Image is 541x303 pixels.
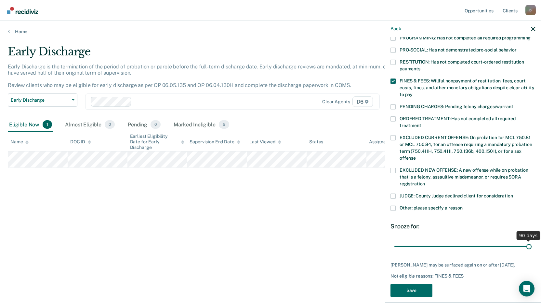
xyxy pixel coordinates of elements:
[400,35,531,40] span: PROGRAMMING: Has not completed all required programming
[8,64,412,89] p: Early Discharge is the termination of the period of probation or parole before the full-term disc...
[190,139,240,145] div: Supervision End Date
[390,284,432,297] button: Save
[400,47,517,52] span: PRO-SOCIAL: Has not demonstrated pro-social behavior
[10,139,29,145] div: Name
[172,118,231,132] div: Marked Ineligible
[8,45,414,64] div: Early Discharge
[130,134,185,150] div: Earliest Eligibility Date for Early Discharge
[400,135,532,161] span: EXCLUDED CURRENT OFFENSE: On probation for MCL 750.81 or MCL 750.84, for an offense requiring a m...
[400,59,524,71] span: RESTITUTION: Has not completed court-ordered restitution payments
[390,26,401,32] button: Back
[400,167,528,186] span: EXCLUDED NEW OFFENSE: A new offense while on probation that is a felony, assaultive misdemeanor, ...
[219,120,229,129] span: 5
[525,5,536,15] button: Profile dropdown button
[249,139,281,145] div: Last Viewed
[43,120,52,129] span: 1
[126,118,162,132] div: Pending
[151,120,161,129] span: 0
[352,96,373,107] span: D6
[11,97,69,103] span: Early Discharge
[400,116,516,128] span: ORDERED TREATMENT: Has not completed all required treatment
[390,223,535,230] div: Snooze for:
[517,231,540,240] div: 90 days
[400,104,513,109] span: PENDING CHARGES: Pending felony charges/warrant
[64,118,116,132] div: Almost Eligible
[400,193,513,198] span: JUDGE: County Judge declined client for consideration
[525,5,536,15] div: D
[369,139,400,145] div: Assigned to
[8,118,53,132] div: Eligible Now
[309,139,323,145] div: Status
[105,120,115,129] span: 0
[7,7,38,14] img: Recidiviz
[8,29,533,35] a: Home
[70,139,91,145] div: DOC ID
[322,99,350,105] div: Clear agents
[400,78,534,97] span: FINES & FEES: Willful nonpayment of restitution, fees, court costs, fines, and other monetary obl...
[519,281,534,296] div: Open Intercom Messenger
[400,205,463,210] span: Other: please specify a reason
[390,262,535,268] div: [PERSON_NAME] may be surfaced again on or after [DATE].
[390,273,535,279] div: Not eligible reasons: FINES & FEES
